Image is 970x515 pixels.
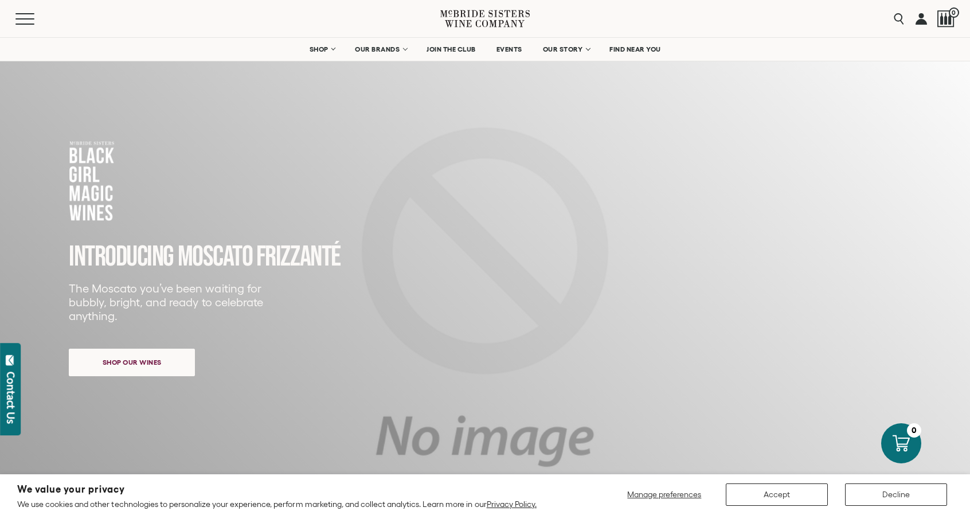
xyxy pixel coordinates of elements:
[69,282,271,323] p: The Moscato you’ve been waiting for bubbly, bright, and ready to celebrate anything.
[489,38,530,61] a: EVENTS
[17,485,537,494] h2: We value your privacy
[309,45,328,53] span: SHOP
[347,38,413,61] a: OUR BRANDS
[83,351,182,373] span: Shop our wines
[69,240,174,274] span: INTRODUCING
[419,38,483,61] a: JOIN THE CLUB
[845,483,947,506] button: Decline
[17,499,537,509] p: We use cookies and other technologies to personalize your experience, perform marketing, and coll...
[620,483,709,506] button: Manage preferences
[602,38,668,61] a: FIND NEAR YOU
[726,483,828,506] button: Accept
[535,38,597,61] a: OUR STORY
[15,13,57,25] button: Mobile Menu Trigger
[496,45,522,53] span: EVENTS
[487,500,537,509] a: Privacy Policy.
[302,38,342,61] a: SHOP
[609,45,661,53] span: FIND NEAR YOU
[178,240,253,274] span: MOSCATO
[543,45,583,53] span: OUR STORY
[907,423,921,438] div: 0
[5,372,17,424] div: Contact Us
[627,490,701,499] span: Manage preferences
[69,349,195,376] a: Shop our wines
[949,7,959,18] span: 0
[427,45,476,53] span: JOIN THE CLUB
[256,240,341,274] span: FRIZZANTé
[355,45,400,53] span: OUR BRANDS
